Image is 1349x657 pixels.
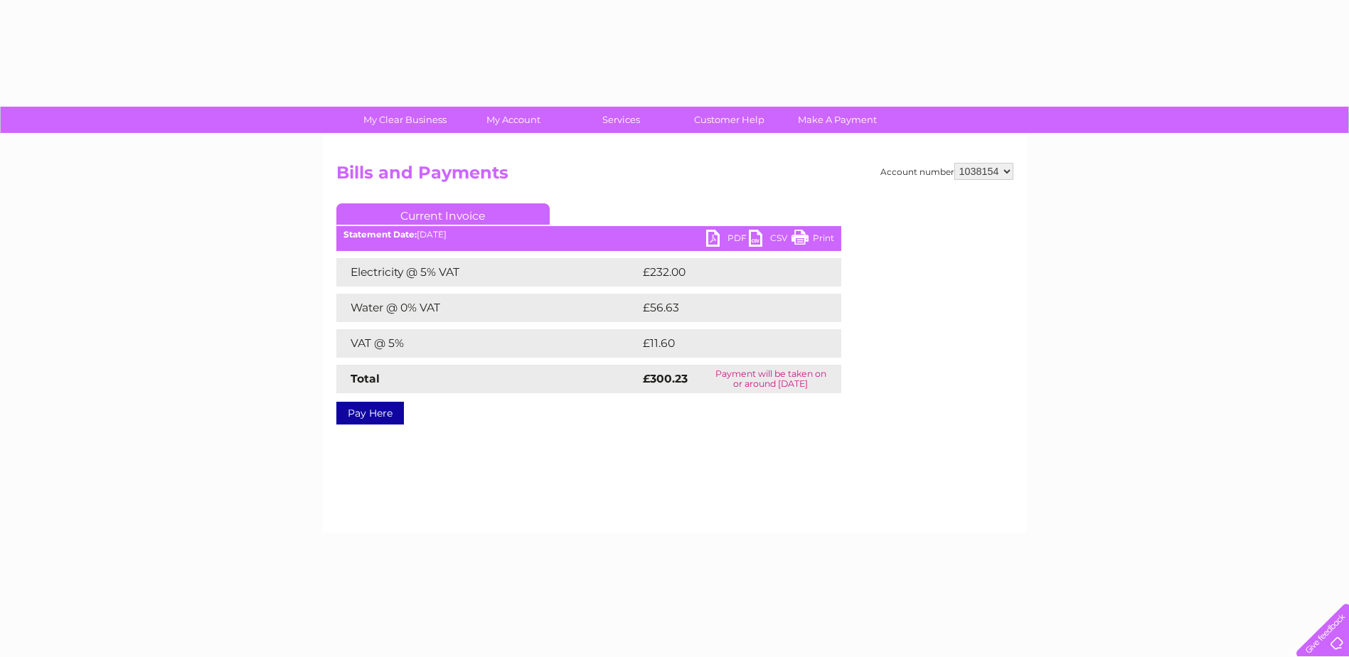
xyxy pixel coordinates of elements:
td: £232.00 [639,258,816,287]
a: Pay Here [336,402,404,424]
a: CSV [749,230,791,250]
td: £11.60 [639,329,810,358]
a: My Account [454,107,572,133]
a: My Clear Business [346,107,464,133]
strong: Total [351,372,380,385]
a: Customer Help [671,107,788,133]
b: Statement Date: [343,229,417,240]
div: Account number [880,163,1013,180]
div: [DATE] [336,230,841,240]
td: £56.63 [639,294,813,322]
td: Payment will be taken on or around [DATE] [700,365,841,393]
a: Current Invoice [336,203,550,225]
a: Print [791,230,834,250]
a: PDF [706,230,749,250]
td: Water @ 0% VAT [336,294,639,322]
strong: £300.23 [643,372,688,385]
a: Make A Payment [779,107,896,133]
a: Services [562,107,680,133]
td: Electricity @ 5% VAT [336,258,639,287]
td: VAT @ 5% [336,329,639,358]
h2: Bills and Payments [336,163,1013,190]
